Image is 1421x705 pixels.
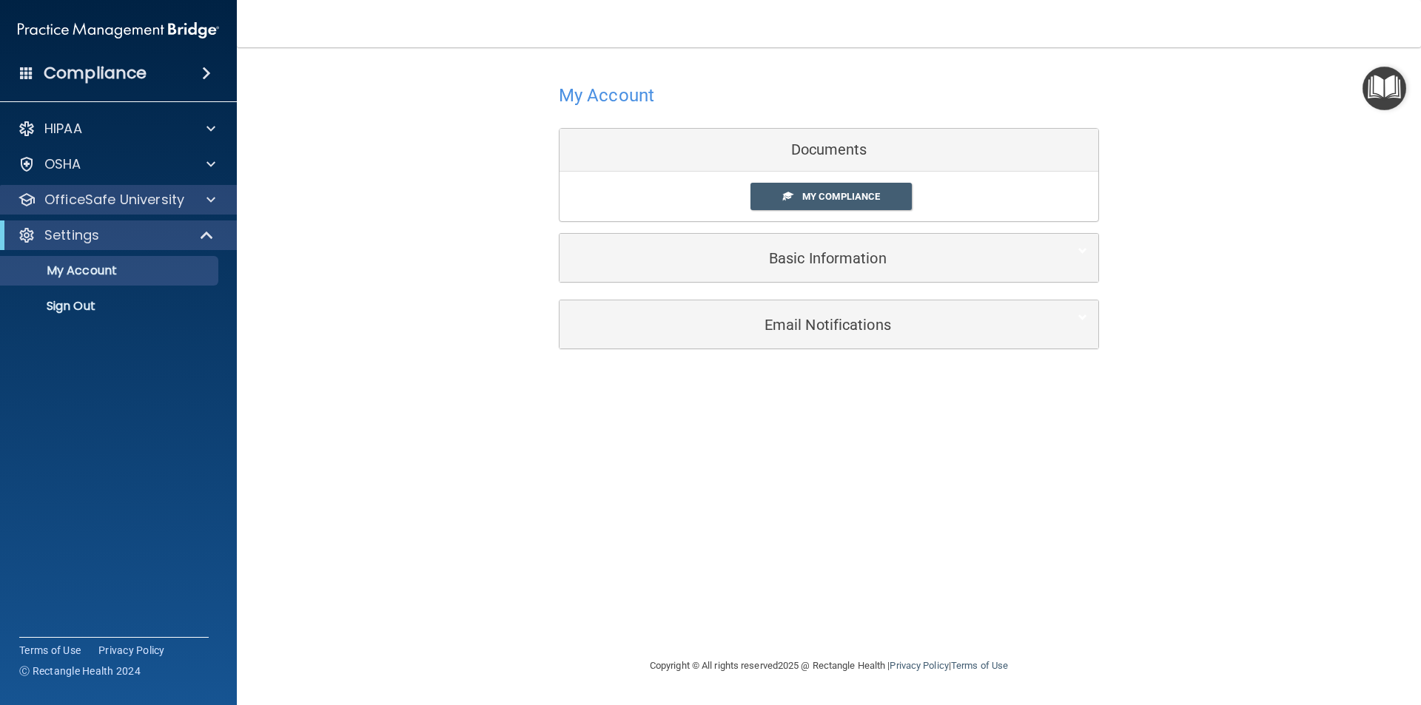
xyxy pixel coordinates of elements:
[44,63,147,84] h4: Compliance
[44,155,81,173] p: OSHA
[19,643,81,658] a: Terms of Use
[98,643,165,658] a: Privacy Policy
[571,308,1087,341] a: Email Notifications
[18,226,215,244] a: Settings
[571,317,1042,333] h5: Email Notifications
[10,299,212,314] p: Sign Out
[571,241,1087,274] a: Basic Information
[18,155,215,173] a: OSHA
[571,250,1042,266] h5: Basic Information
[19,664,141,678] span: Ⓒ Rectangle Health 2024
[560,129,1098,172] div: Documents
[802,191,880,202] span: My Compliance
[44,226,99,244] p: Settings
[1165,600,1403,659] iframe: Drift Widget Chat Controller
[44,120,82,138] p: HIPAA
[10,263,212,278] p: My Account
[559,86,654,105] h4: My Account
[44,191,184,209] p: OfficeSafe University
[18,16,219,45] img: PMB logo
[890,660,948,671] a: Privacy Policy
[18,120,215,138] a: HIPAA
[559,642,1099,689] div: Copyright © All rights reserved 2025 @ Rectangle Health | |
[951,660,1008,671] a: Terms of Use
[1363,67,1406,110] button: Open Resource Center
[18,191,215,209] a: OfficeSafe University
